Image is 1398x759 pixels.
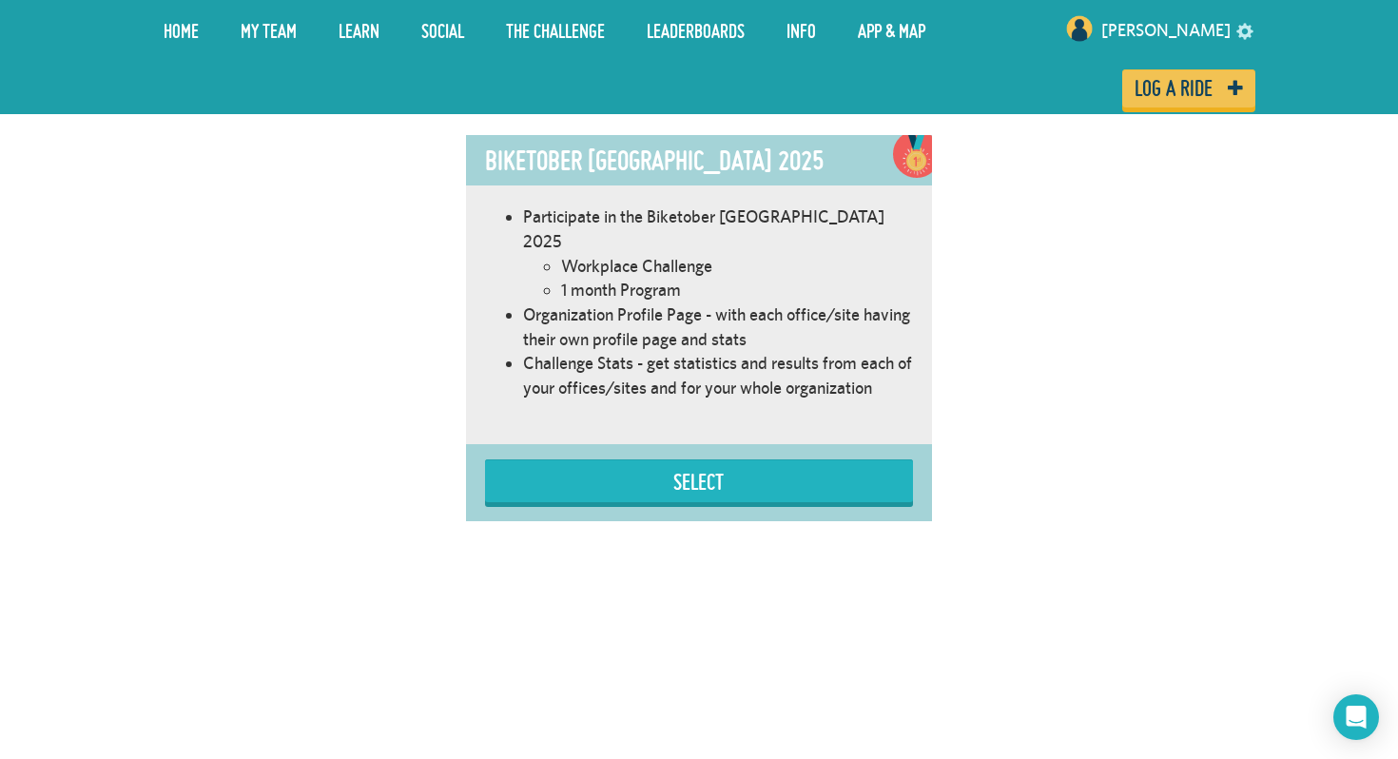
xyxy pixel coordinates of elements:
a: The Challenge [492,7,619,54]
a: Log a ride [1122,69,1255,107]
li: Challenge Stats - get statistics and results from each of your offices/sites and for your whole o... [523,351,913,399]
div: Biketober [GEOGRAPHIC_DATA] 2025 [466,135,932,185]
a: Leaderboards [632,7,759,54]
li: Organization Profile Page - with each office/site having their own profile page and stats [523,302,913,351]
a: Social [407,7,478,54]
li: Workplace Challenge [561,254,913,279]
li: Participate in the Biketober [GEOGRAPHIC_DATA] 2025 [523,204,913,253]
div: Open Intercom Messenger [1333,694,1379,740]
a: LEARN [324,7,394,54]
a: My team [226,7,311,54]
button: Select [485,459,913,502]
a: Home [149,7,213,54]
li: 1 month Program [561,278,913,302]
a: Info [772,7,830,54]
a: [PERSON_NAME] [1101,8,1231,53]
a: App & Map [844,7,940,54]
span: Log a ride [1135,80,1213,97]
a: settings drop down toggle [1236,21,1253,39]
img: User profile image [1064,13,1095,44]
